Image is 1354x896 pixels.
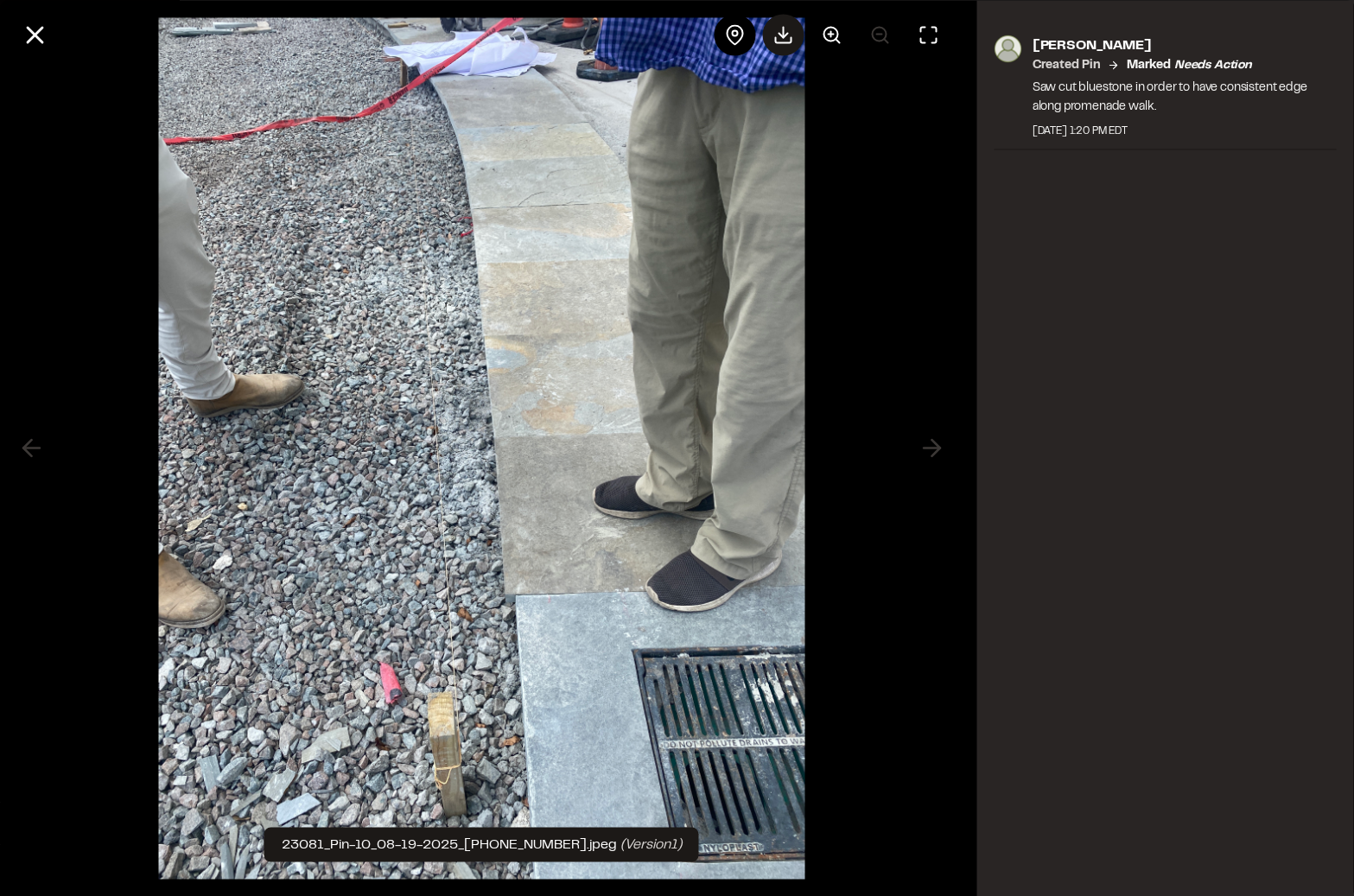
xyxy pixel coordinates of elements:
[14,14,55,55] button: Close modal
[1033,55,1101,74] p: Created Pin
[1033,123,1337,138] div: [DATE] 1:20 PM EDT
[1127,55,1252,74] p: Marked
[1174,60,1252,70] em: needs action
[811,14,853,55] button: Zoom in
[1033,35,1337,55] p: [PERSON_NAME]
[715,14,756,55] div: View pin on map
[908,14,950,55] button: Toggle Fullscreen
[995,35,1022,62] img: photo
[1033,78,1337,116] p: Saw cut bluestone in order to have consistent edge along promenade walk.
